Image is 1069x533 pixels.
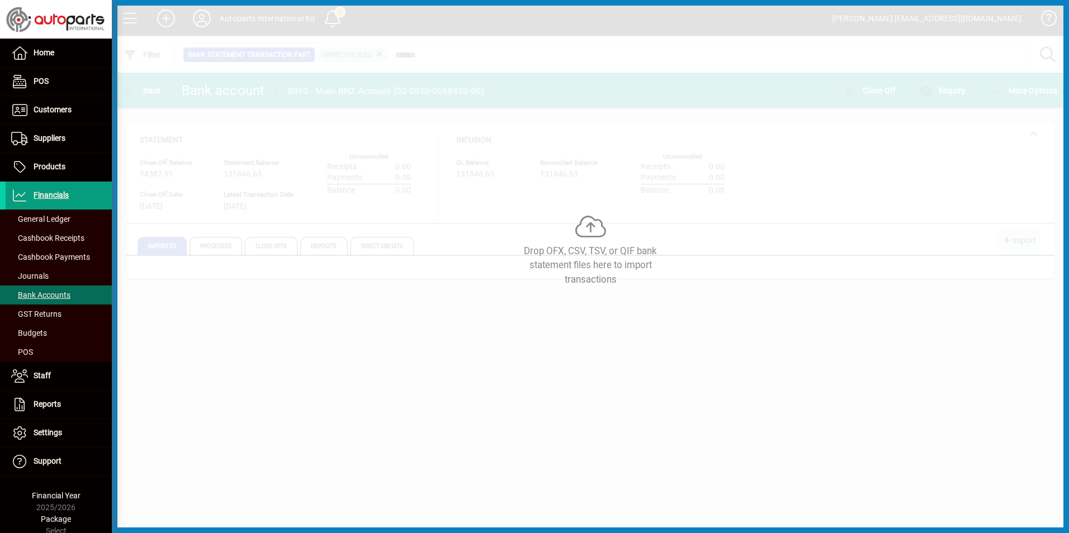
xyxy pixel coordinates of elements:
[32,491,81,500] span: Financial Year
[11,291,70,299] span: Bank Accounts
[6,266,112,285] a: Journals
[34,134,65,142] span: Suppliers
[11,234,84,242] span: Cashbook Receipts
[6,342,112,361] a: POS
[34,105,72,114] span: Customers
[507,244,674,287] div: Drop OFX, CSV, TSV, or QIF bank statement files here to import transactions
[6,229,112,248] a: Cashbook Receipts
[11,272,49,280] span: Journals
[34,399,61,408] span: Reports
[6,68,112,96] a: POS
[6,96,112,124] a: Customers
[6,210,112,229] a: General Ledger
[11,310,62,318] span: GST Returns
[11,329,47,337] span: Budgets
[6,419,112,447] a: Settings
[34,48,54,57] span: Home
[34,77,49,85] span: POS
[41,515,71,524] span: Package
[6,323,112,342] a: Budgets
[6,39,112,67] a: Home
[34,371,51,380] span: Staff
[6,304,112,323] a: GST Returns
[6,248,112,266] a: Cashbook Payments
[6,285,112,304] a: Bank Accounts
[34,162,65,171] span: Products
[6,362,112,390] a: Staff
[6,153,112,181] a: Products
[6,391,112,418] a: Reports
[6,125,112,153] a: Suppliers
[34,191,69,199] span: Financials
[34,456,62,465] span: Support
[11,348,33,356] span: POS
[11,253,90,261] span: Cashbook Payments
[34,428,62,437] span: Settings
[11,215,70,223] span: General Ledger
[6,448,112,475] a: Support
